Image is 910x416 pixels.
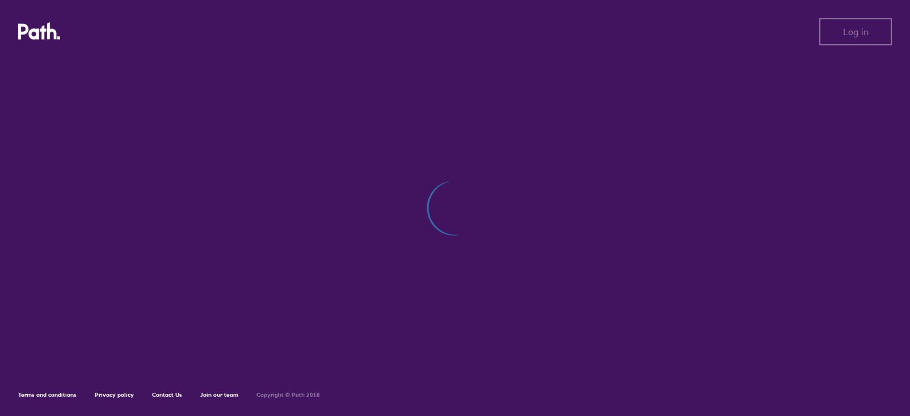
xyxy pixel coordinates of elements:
[200,391,238,398] a: Join our team
[819,18,892,45] button: Log in
[843,27,869,37] span: Log in
[18,391,77,398] a: Terms and conditions
[95,391,134,398] a: Privacy policy
[256,392,320,398] h6: Copyright © Path 2018
[152,391,182,398] a: Contact Us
